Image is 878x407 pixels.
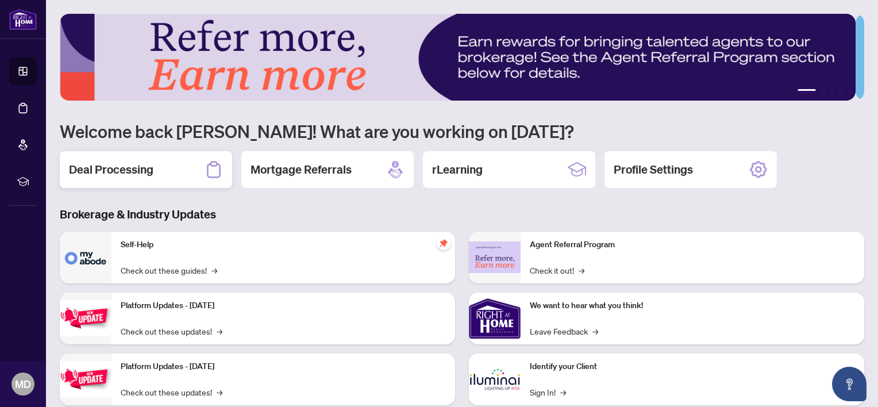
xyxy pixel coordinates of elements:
img: Identify your Client [469,354,521,405]
img: Platform Updates - July 8, 2025 [60,361,111,397]
h3: Brokerage & Industry Updates [60,206,864,222]
span: → [217,386,222,398]
button: Open asap [832,367,867,401]
button: 1 [798,89,816,94]
button: 4 [839,89,844,94]
button: 5 [848,89,853,94]
img: We want to hear what you think! [469,293,521,344]
span: MD [15,376,31,392]
img: Slide 0 [60,14,856,101]
span: → [592,325,598,337]
h1: Welcome back [PERSON_NAME]! What are you working on [DATE]? [60,120,864,142]
h2: rLearning [432,162,483,178]
a: Sign In!→ [530,386,566,398]
h2: Deal Processing [69,162,153,178]
span: → [217,325,222,337]
img: Agent Referral Program [469,241,521,273]
p: Platform Updates - [DATE] [121,300,446,312]
p: Self-Help [121,239,446,251]
a: Check out these updates!→ [121,386,222,398]
a: Leave Feedback→ [530,325,598,337]
span: pushpin [437,236,450,250]
button: 3 [830,89,834,94]
a: Check out these guides!→ [121,264,217,277]
p: Agent Referral Program [530,239,855,251]
h2: Profile Settings [614,162,693,178]
a: Check it out!→ [530,264,584,277]
p: Platform Updates - [DATE] [121,360,446,373]
img: logo [9,9,37,30]
p: Identify your Client [530,360,855,373]
span: → [211,264,217,277]
a: Check out these updates!→ [121,325,222,337]
p: We want to hear what you think! [530,300,855,312]
button: 2 [821,89,825,94]
img: Platform Updates - July 21, 2025 [60,300,111,336]
span: → [560,386,566,398]
span: → [579,264,584,277]
img: Self-Help [60,232,111,283]
h2: Mortgage Referrals [251,162,352,178]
